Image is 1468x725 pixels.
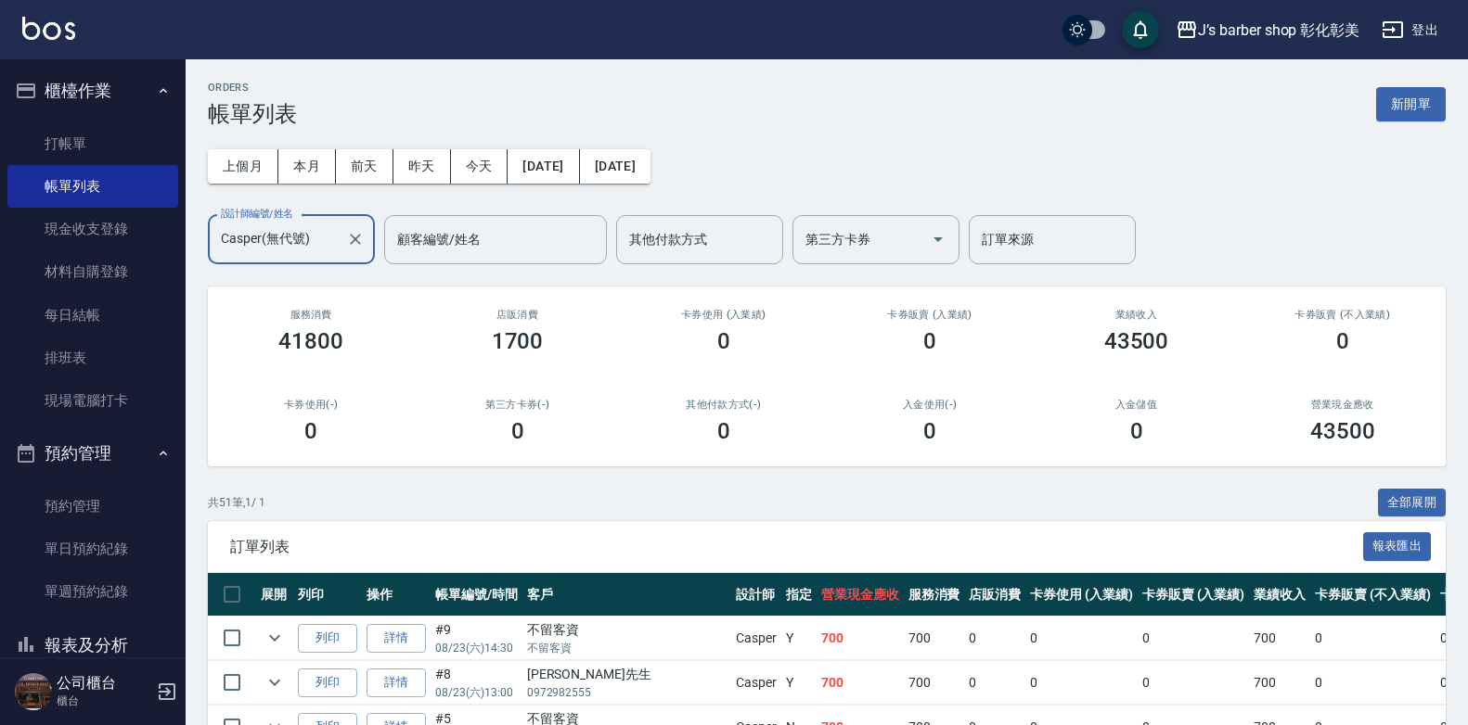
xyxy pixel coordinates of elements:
td: Y [781,661,817,705]
h3: 0 [1336,328,1349,354]
button: 櫃檯作業 [7,67,178,115]
p: 櫃台 [57,693,151,709]
td: 0 [1310,661,1435,705]
h3: 0 [304,418,317,444]
button: [DATE] [580,149,650,184]
td: 0 [1025,661,1138,705]
button: 前天 [336,149,393,184]
p: 08/23 (六) 13:00 [435,684,518,701]
button: 報表匯出 [1363,532,1432,561]
button: 新開單 [1376,87,1446,121]
th: 卡券販賣 (入業績) [1138,573,1250,617]
td: Casper [731,661,781,705]
h5: 公司櫃台 [57,674,151,693]
span: 訂單列表 [230,538,1363,556]
th: 卡券使用 (入業績) [1025,573,1138,617]
button: 全部展開 [1378,489,1447,517]
button: 昨天 [393,149,451,184]
h3: 0 [923,418,936,444]
td: 0 [1138,617,1250,660]
a: 單週預約紀錄 [7,570,178,613]
h2: 卡券使用 (入業績) [643,309,805,321]
th: 服務消費 [904,573,965,617]
h3: 1700 [492,328,544,354]
button: expand row [261,668,289,696]
div: J’s barber shop 彰化彰美 [1198,19,1359,42]
td: 700 [817,661,904,705]
td: 0 [964,661,1025,705]
button: 報表及分析 [7,621,178,669]
a: 材料自購登錄 [7,250,178,293]
h3: 0 [717,418,730,444]
th: 指定 [781,573,817,617]
h2: 入金儲值 [1055,399,1217,411]
a: 詳情 [367,624,426,653]
button: Clear [342,226,368,252]
a: 詳情 [367,668,426,697]
td: 700 [904,661,965,705]
h3: 43500 [1310,418,1375,444]
p: 不留客資 [527,640,728,656]
h3: 43500 [1104,328,1169,354]
p: 08/23 (六) 14:30 [435,640,518,656]
button: 上個月 [208,149,278,184]
a: 帳單列表 [7,165,178,208]
h2: 店販消費 [436,309,598,321]
h2: 業績收入 [1055,309,1217,321]
h2: 第三方卡券(-) [436,399,598,411]
h2: 營業現金應收 [1262,399,1423,411]
td: 700 [1249,661,1310,705]
th: 設計師 [731,573,781,617]
td: #8 [431,661,522,705]
h3: 0 [717,328,730,354]
a: 每日結帳 [7,294,178,337]
th: 店販消費 [964,573,1025,617]
th: 客戶 [522,573,732,617]
p: 0972982555 [527,684,728,701]
button: 預約管理 [7,429,178,477]
div: 不留客資 [527,620,728,640]
div: [PERSON_NAME]先生 [527,665,728,684]
td: 700 [817,617,904,660]
button: 本月 [278,149,336,184]
p: 共 51 筆, 1 / 1 [208,494,265,511]
a: 打帳單 [7,122,178,165]
a: 排班表 [7,337,178,379]
a: 新開單 [1376,95,1446,112]
td: 0 [964,617,1025,660]
a: 單日預約紀錄 [7,528,178,570]
th: 業績收入 [1249,573,1310,617]
button: 列印 [298,624,357,653]
button: 今天 [451,149,509,184]
h2: 卡券使用(-) [230,399,392,411]
button: Open [923,224,953,254]
h2: 入金使用(-) [849,399,1011,411]
a: 報表匯出 [1363,537,1432,554]
img: Person [15,673,52,710]
td: 0 [1025,617,1138,660]
a: 預約管理 [7,485,178,528]
td: 0 [1310,617,1435,660]
h2: 卡券販賣 (入業績) [849,309,1011,321]
td: 700 [904,617,965,660]
th: 展開 [256,573,293,617]
th: 營業現金應收 [817,573,904,617]
h3: 服務消費 [230,309,392,321]
td: #9 [431,617,522,660]
a: 現場電腦打卡 [7,379,178,422]
h3: 0 [511,418,524,444]
th: 帳單編號/時間 [431,573,522,617]
a: 現金收支登錄 [7,208,178,250]
img: Logo [22,17,75,40]
th: 列印 [293,573,362,617]
h3: 0 [1130,418,1143,444]
td: Y [781,617,817,660]
h3: 41800 [278,328,343,354]
td: 0 [1138,661,1250,705]
h3: 0 [923,328,936,354]
button: 登出 [1374,13,1446,47]
h2: 卡券販賣 (不入業績) [1262,309,1423,321]
label: 設計師編號/姓名 [221,207,293,221]
button: [DATE] [508,149,579,184]
td: Casper [731,617,781,660]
